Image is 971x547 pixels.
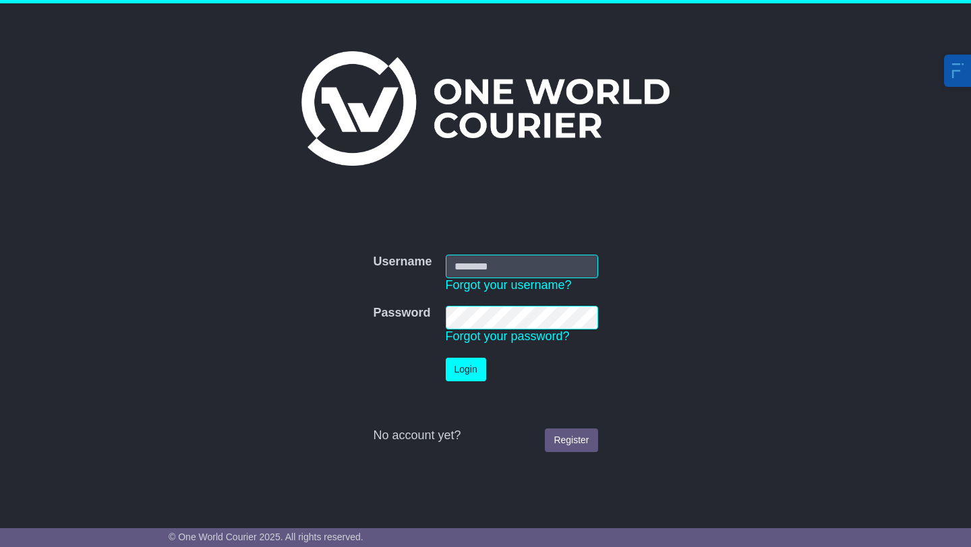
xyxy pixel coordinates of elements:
[446,358,486,381] button: Login
[373,306,430,321] label: Password
[301,51,670,166] img: One World
[446,329,570,343] a: Forgot your password?
[169,532,363,542] span: © One World Courier 2025. All rights reserved.
[545,428,597,452] a: Register
[373,255,432,269] label: Username
[446,278,572,292] a: Forgot your username?
[373,428,597,443] div: No account yet?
